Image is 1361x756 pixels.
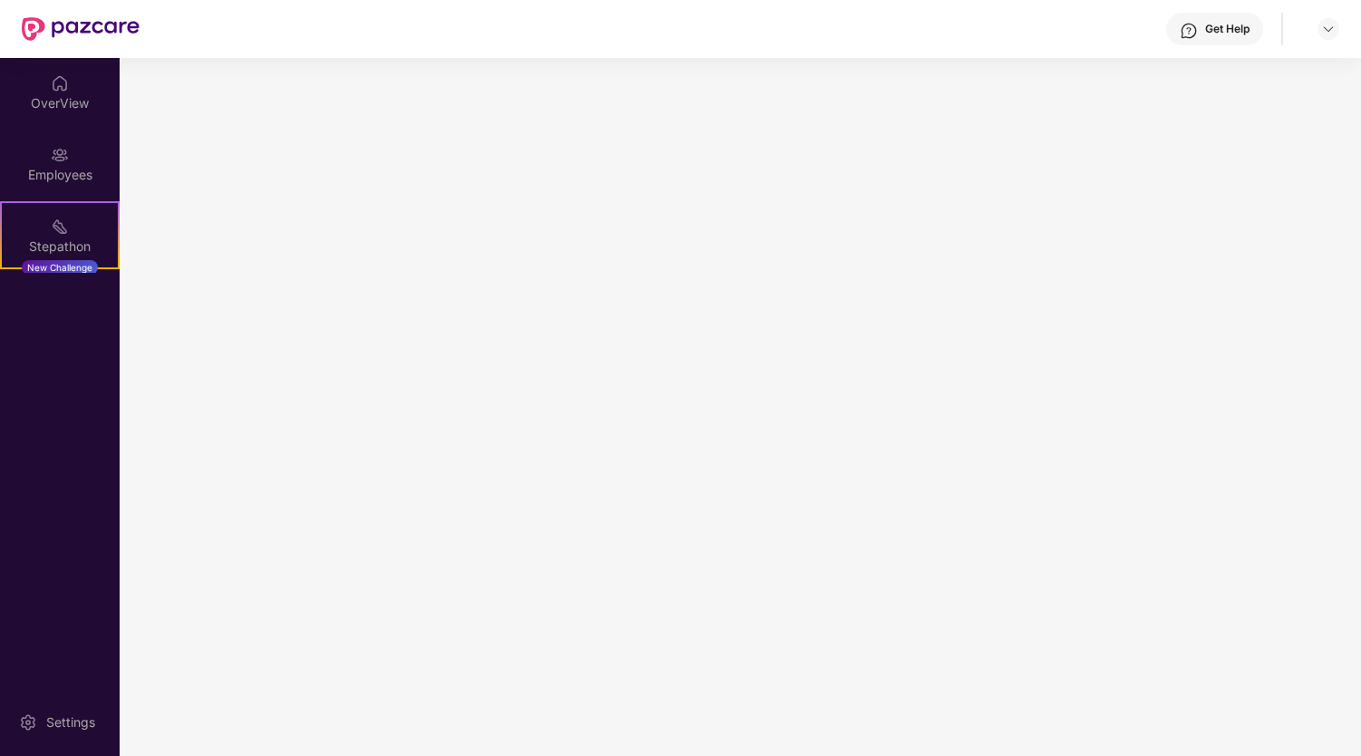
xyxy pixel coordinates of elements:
[51,218,69,236] img: svg+xml;base64,PHN2ZyB4bWxucz0iaHR0cDovL3d3dy53My5vcmcvMjAwMC9zdmciIHdpZHRoPSIyMSIgaGVpZ2h0PSIyMC...
[2,237,118,256] div: Stepathon
[1321,22,1336,36] img: svg+xml;base64,PHN2ZyBpZD0iRHJvcGRvd24tMzJ4MzIiIHhtbG5zPSJodHRwOi8vd3d3LnczLm9yZy8yMDAwL3N2ZyIgd2...
[19,713,37,732] img: svg+xml;base64,PHN2ZyBpZD0iU2V0dGluZy0yMHgyMCIgeG1sbnM9Imh0dHA6Ly93d3cudzMub3JnLzIwMDAvc3ZnIiB3aW...
[1205,22,1250,36] div: Get Help
[22,17,140,41] img: New Pazcare Logo
[22,260,98,275] div: New Challenge
[41,713,101,732] div: Settings
[51,74,69,92] img: svg+xml;base64,PHN2ZyBpZD0iSG9tZSIgeG1sbnM9Imh0dHA6Ly93d3cudzMub3JnLzIwMDAvc3ZnIiB3aWR0aD0iMjAiIG...
[51,146,69,164] img: svg+xml;base64,PHN2ZyBpZD0iRW1wbG95ZWVzIiB4bWxucz0iaHR0cDovL3d3dy53My5vcmcvMjAwMC9zdmciIHdpZHRoPS...
[1180,22,1198,40] img: svg+xml;base64,PHN2ZyBpZD0iSGVscC0zMngzMiIgeG1sbnM9Imh0dHA6Ly93d3cudzMub3JnLzIwMDAvc3ZnIiB3aWR0aD...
